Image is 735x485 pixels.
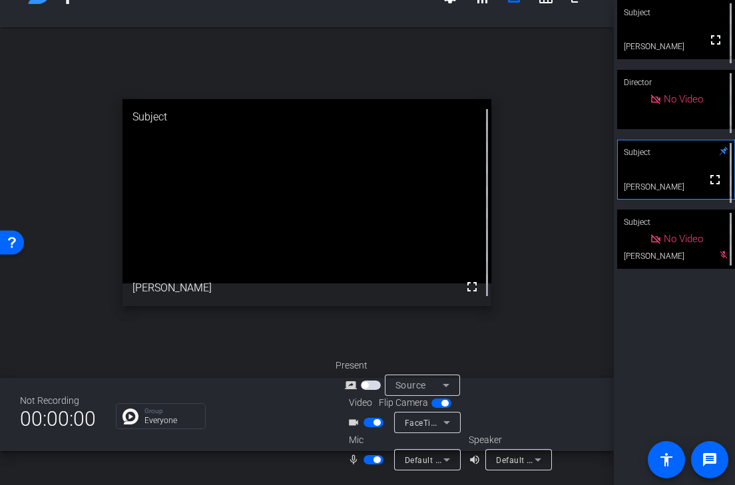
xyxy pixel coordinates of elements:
mat-icon: accessibility [658,452,674,468]
div: Mic [336,433,469,447]
span: 00:00:00 [20,403,96,435]
p: Group [144,408,198,414]
mat-icon: fullscreen [464,279,480,295]
div: Subject [617,210,735,235]
img: Chat Icon [122,408,138,424]
div: Speaker [469,433,549,447]
mat-icon: volume_up [469,452,485,468]
span: Source [395,380,426,391]
div: Director [617,70,735,95]
mat-icon: mic_none [348,452,364,468]
mat-icon: screen_share_outline [345,377,361,393]
mat-icon: videocam_outline [348,414,364,430]
span: No Video [664,233,703,245]
mat-icon: message [702,452,718,468]
span: Default - External Microphone (Built-in) [405,454,556,465]
span: Video [349,396,372,410]
mat-icon: fullscreen [708,32,724,48]
mat-icon: fullscreen [707,172,723,188]
span: Flip Camera [379,396,428,410]
p: Everyone [144,416,198,424]
div: Present [336,359,469,373]
div: Not Recording [20,394,96,408]
div: Subject [122,99,491,135]
span: FaceTime HD Camera (3A71:F4B5) [405,417,541,428]
div: Subject [617,140,735,165]
span: Default - External Headphones (Built-in) [496,454,650,465]
span: No Video [664,93,703,105]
